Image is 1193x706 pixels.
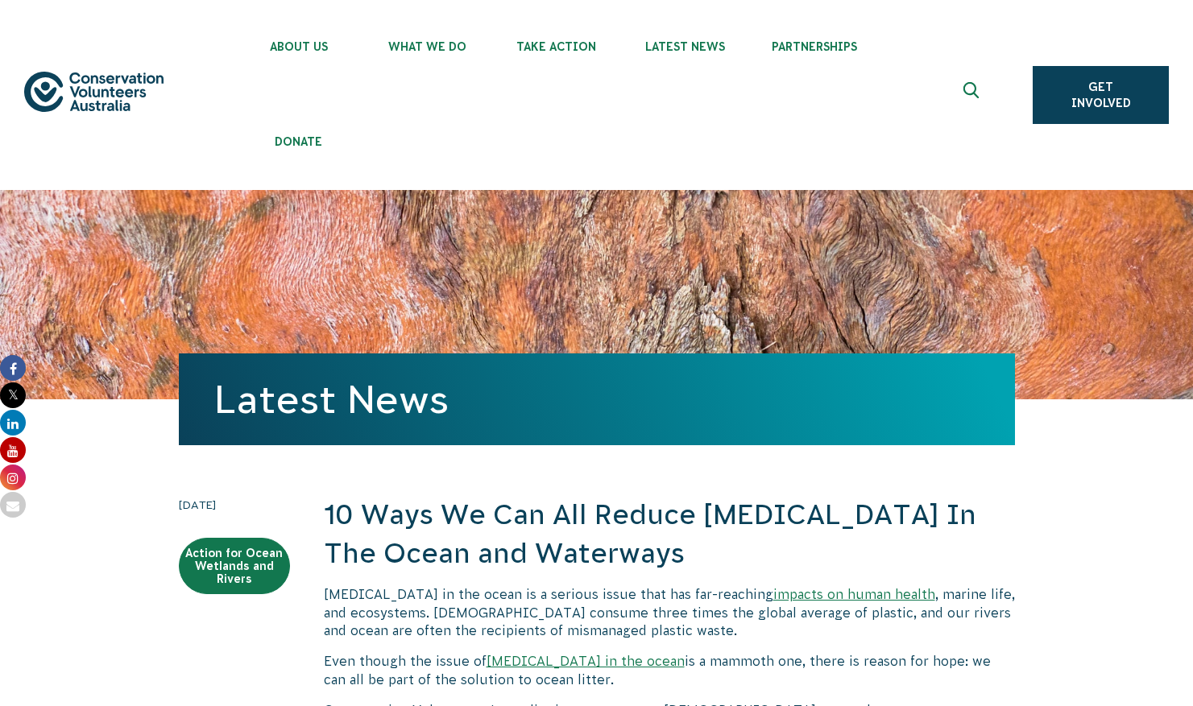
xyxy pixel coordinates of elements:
span: Donate [234,135,363,148]
p: [MEDICAL_DATA] in the ocean is a serious issue that has far-reaching , marine life, and ecosystem... [324,585,1015,639]
a: impacts on human health [773,587,935,601]
img: logo.svg [24,72,164,112]
span: Expand search box [963,82,984,108]
span: Partnerships [750,40,879,53]
span: Latest News [621,40,750,53]
a: [MEDICAL_DATA] in the ocean [487,654,685,668]
a: Latest News [214,378,449,421]
a: Action for Ocean Wetlands and Rivers [179,538,290,594]
button: Expand search box Close search box [954,76,992,114]
h2: 10 Ways We Can All Reduce [MEDICAL_DATA] In The Ocean and Waterways [324,496,1015,572]
span: Take Action [492,40,621,53]
p: Even though the issue of is a mammoth one, there is reason for hope: we can all be part of the so... [324,652,1015,688]
time: [DATE] [179,496,290,514]
span: What We Do [363,40,492,53]
a: Get Involved [1033,66,1169,124]
span: About Us [234,40,363,53]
